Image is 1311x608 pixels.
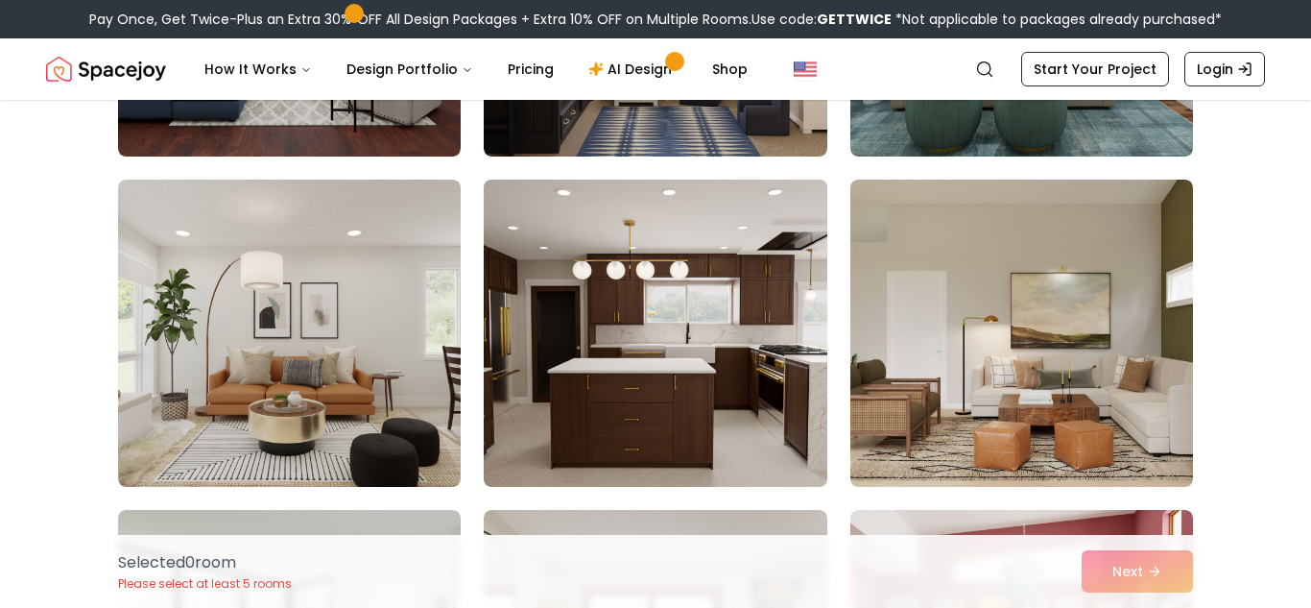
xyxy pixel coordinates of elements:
[46,50,166,88] img: Spacejoy Logo
[189,50,763,88] nav: Main
[1021,52,1169,86] a: Start Your Project
[118,551,292,574] p: Selected 0 room
[751,10,892,29] span: Use code:
[1184,52,1265,86] a: Login
[794,58,817,81] img: United States
[817,10,892,29] b: GETTWICE
[189,50,327,88] button: How It Works
[118,180,461,487] img: Room room-19
[892,10,1222,29] span: *Not applicable to packages already purchased*
[46,38,1265,100] nav: Global
[475,172,835,495] img: Room room-20
[46,50,166,88] a: Spacejoy
[850,180,1193,487] img: Room room-21
[492,50,569,88] a: Pricing
[697,50,763,88] a: Shop
[573,50,693,88] a: AI Design
[331,50,489,88] button: Design Portfolio
[89,10,1222,29] div: Pay Once, Get Twice-Plus an Extra 30% OFF All Design Packages + Extra 10% OFF on Multiple Rooms.
[118,576,292,592] p: Please select at least 5 rooms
